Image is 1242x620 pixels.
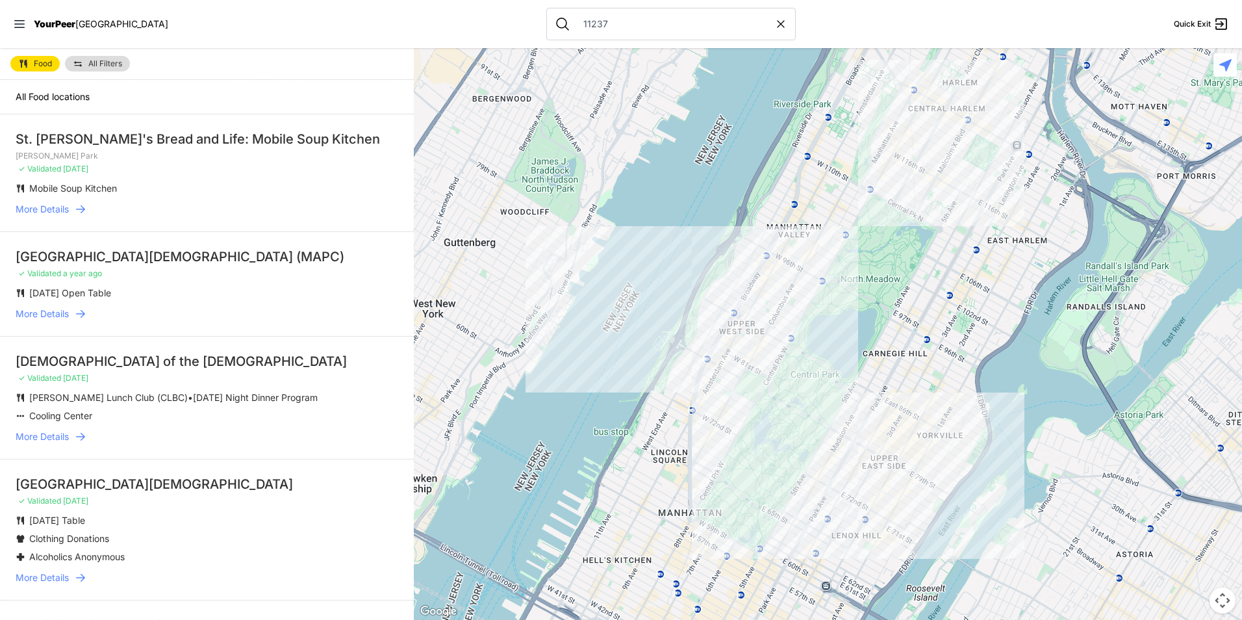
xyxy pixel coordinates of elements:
span: ✓ Validated [18,373,61,383]
span: All Filters [88,60,122,68]
span: More Details [16,571,69,584]
span: [DATE] Open Table [29,287,111,298]
div: [GEOGRAPHIC_DATA][DEMOGRAPHIC_DATA] [16,475,398,493]
span: More Details [16,430,69,443]
span: Cooling Center [29,410,92,421]
span: [DATE] [63,164,88,174]
span: More Details [16,203,69,216]
div: [DEMOGRAPHIC_DATA] of the [DEMOGRAPHIC_DATA] [16,352,398,370]
span: [GEOGRAPHIC_DATA] [75,18,168,29]
div: [GEOGRAPHIC_DATA][DEMOGRAPHIC_DATA] (MAPC) [16,248,398,266]
div: St. [PERSON_NAME]'s Bread and Life: Mobile Soup Kitchen [16,130,398,148]
span: • [188,392,193,403]
span: [PERSON_NAME] Lunch Club (CLBC) [29,392,188,403]
button: Map camera controls [1210,588,1236,614]
a: More Details [16,430,398,443]
span: ✓ Validated [18,164,61,174]
a: Open this area in Google Maps (opens a new window) [417,603,460,620]
span: Food [34,60,52,68]
span: ✓ Validated [18,268,61,278]
a: More Details [16,307,398,320]
a: More Details [16,571,398,584]
span: [DATE] [63,373,88,383]
input: Search [576,18,774,31]
span: YourPeer [34,18,75,29]
img: Google [417,603,460,620]
span: ✓ Validated [18,496,61,506]
span: [DATE] Table [29,515,85,526]
span: Clothing Donations [29,533,109,544]
span: [DATE] [63,496,88,506]
a: More Details [16,203,398,216]
span: Quick Exit [1174,19,1211,29]
span: a year ago [63,268,102,278]
span: All Food locations [16,91,90,102]
span: [DATE] Night Dinner Program [193,392,318,403]
p: [PERSON_NAME] Park [16,151,398,161]
a: Food [10,56,60,71]
span: Mobile Soup Kitchen [29,183,117,194]
a: YourPeer[GEOGRAPHIC_DATA] [34,20,168,28]
span: More Details [16,307,69,320]
a: All Filters [65,56,130,71]
a: Quick Exit [1174,16,1229,32]
span: Alcoholics Anonymous [29,551,125,562]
